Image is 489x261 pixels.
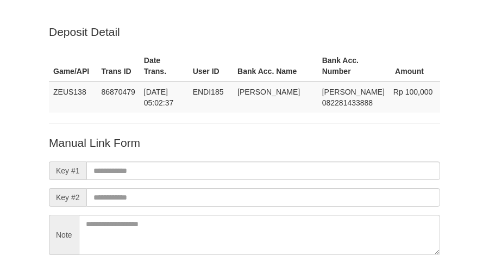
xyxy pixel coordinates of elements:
span: [PERSON_NAME] [237,88,300,96]
span: Rp 100,000 [393,88,432,96]
th: Trans ID [97,51,139,82]
span: Key #1 [49,161,86,180]
p: Deposit Detail [49,24,440,40]
th: User ID [189,51,233,82]
th: Date Trans. [140,51,189,82]
span: Key #2 [49,188,86,207]
th: Amount [389,51,440,82]
p: Manual Link Form [49,135,440,151]
td: ZEUS138 [49,82,97,113]
span: [PERSON_NAME] [322,88,385,96]
span: Note [49,215,79,255]
td: 86870479 [97,82,139,113]
span: ENDI185 [193,88,224,96]
th: Bank Acc. Name [233,51,318,82]
span: Copy 082281433888 to clipboard [322,98,373,107]
th: Game/API [49,51,97,82]
span: [DATE] 05:02:37 [144,88,174,107]
th: Bank Acc. Number [318,51,389,82]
